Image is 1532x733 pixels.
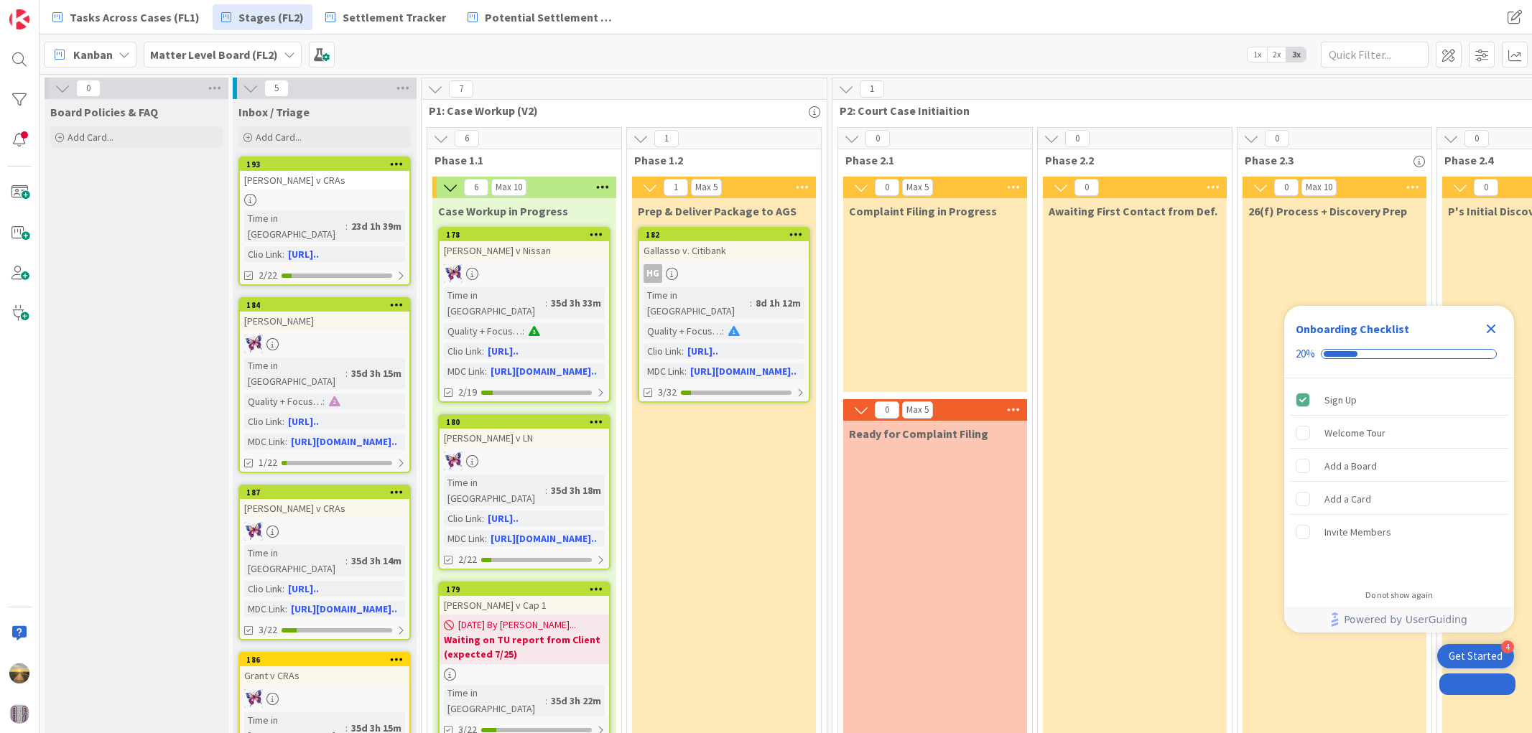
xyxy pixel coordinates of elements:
span: 1x [1248,47,1267,62]
img: DB [244,335,263,353]
span: : [545,693,547,709]
span: : [545,482,547,498]
span: Inbox / Triage [238,105,310,119]
span: [DATE] By [PERSON_NAME]... [458,617,576,632]
b: Matter Level Board (FL2) [150,47,278,62]
div: 187 [240,486,409,499]
div: Time in [GEOGRAPHIC_DATA] [444,287,545,319]
a: Stages (FL2) [213,4,312,30]
span: 2x [1267,47,1286,62]
div: 182 [646,230,809,240]
span: 0 [1065,130,1090,147]
div: [PERSON_NAME] v CRAs [240,171,409,190]
a: [URL].. [488,512,519,525]
a: [URL].. [288,415,319,428]
a: Powered by UserGuiding [1291,607,1507,632]
span: 3/22 [259,622,277,638]
div: Time in [GEOGRAPHIC_DATA] [244,545,345,576]
a: 178[PERSON_NAME] v NissanDBTime in [GEOGRAPHIC_DATA]:35d 3h 33mQuality + Focus Level:Clio Link:[U... [438,227,611,403]
div: Quality + Focus Level [444,323,522,339]
div: Invite Members is incomplete. [1290,516,1508,548]
a: Tasks Across Cases (FL1) [44,4,208,30]
div: Onboarding Checklist [1296,320,1409,337]
div: Invite Members [1324,523,1391,541]
div: 35d 3h 22m [547,693,605,709]
img: Visit kanbanzone.com [9,9,29,29]
div: Sign Up is complete. [1290,384,1508,416]
div: 180[PERSON_NAME] v LN [440,416,609,447]
div: Checklist progress: 20% [1296,347,1503,360]
div: 182Gallasso v. Citibank [639,228,809,260]
span: Phase 1.1 [435,153,603,167]
span: Stages (FL2) [238,9,304,26]
div: Time in [GEOGRAPHIC_DATA] [644,287,750,319]
span: Tasks Across Cases (FL1) [70,9,200,26]
span: 1/22 [259,455,277,470]
div: Clio Link [244,246,282,262]
a: [URL][DOMAIN_NAME].. [491,532,597,545]
span: 7 [449,80,473,98]
div: Add a Board is incomplete. [1290,450,1508,482]
span: 0 [875,401,899,419]
a: [URL].. [488,345,519,358]
span: 2/22 [259,268,277,283]
span: 0 [1074,179,1099,196]
img: AS [9,663,29,683]
div: 35d 3h 14m [348,553,405,569]
span: Complaint Filing in Progress [849,204,997,218]
a: [URL].. [687,345,718,358]
span: Awaiting First Contact from Def. [1049,204,1217,218]
span: : [684,363,687,379]
div: Add a Card [1324,490,1371,508]
div: Welcome Tour [1324,424,1385,442]
span: : [482,510,484,526]
a: [URL][DOMAIN_NAME].. [491,365,597,378]
div: Time in [GEOGRAPHIC_DATA] [244,210,345,242]
span: 5 [264,80,289,97]
div: Clio Link [444,343,482,359]
a: [URL].. [288,248,319,261]
span: 2/19 [458,385,477,400]
div: HG [644,264,662,283]
span: Board Policies & FAQ [50,105,158,119]
input: Quick Filter... [1321,42,1429,67]
a: [URL][DOMAIN_NAME].. [291,602,397,615]
div: MDC Link [444,363,485,379]
a: Potential Settlement (Discussions) [459,4,624,30]
div: 184 [240,299,409,312]
div: 184[PERSON_NAME] [240,299,409,330]
a: [URL][DOMAIN_NAME].. [690,365,797,378]
span: : [285,601,287,617]
span: Kanban [73,46,113,63]
div: 193 [240,158,409,171]
div: [PERSON_NAME] v LN [440,429,609,447]
a: 184[PERSON_NAME]DBTime in [GEOGRAPHIC_DATA]:35d 3h 15mQuality + Focus Level:Clio Link:[URL]..MDC ... [238,297,411,473]
span: 1 [664,179,688,196]
div: Sign Up [1324,391,1357,408]
span: : [682,343,684,359]
img: DB [244,689,263,708]
div: 8d 1h 12m [752,295,804,311]
span: : [282,246,284,262]
div: DB [440,452,609,470]
span: : [750,295,752,311]
span: : [522,323,524,339]
span: Phase 2.1 [845,153,1014,167]
div: 180 [446,417,609,427]
span: 3x [1286,47,1306,62]
div: DB [440,264,609,283]
div: Max 5 [906,184,929,191]
div: 186Grant v CRAs [240,653,409,685]
img: DB [244,522,263,541]
div: Max 5 [695,184,718,191]
span: : [345,218,348,234]
div: MDC Link [644,363,684,379]
span: : [282,581,284,597]
div: 180 [440,416,609,429]
div: [PERSON_NAME] v Nissan [440,241,609,260]
div: Clio Link [244,414,282,429]
div: Time in [GEOGRAPHIC_DATA] [444,685,545,716]
span: 1 [860,80,884,98]
div: 179[PERSON_NAME] v Cap 1 [440,583,609,615]
div: 178[PERSON_NAME] v Nissan [440,228,609,260]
